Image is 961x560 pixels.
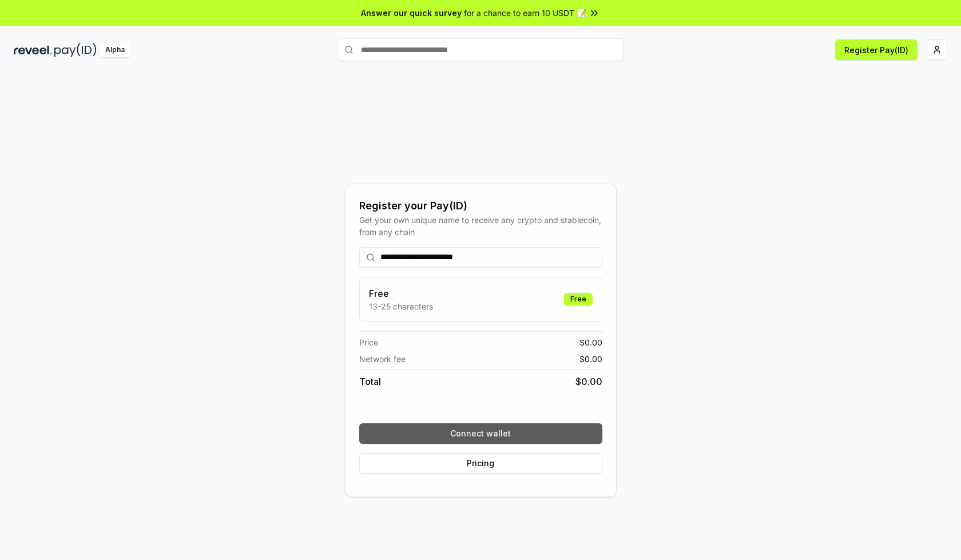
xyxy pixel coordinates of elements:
span: Price [359,336,378,348]
span: Answer our quick survey [361,7,462,19]
div: Get your own unique name to receive any crypto and stablecoin, from any chain [359,214,602,238]
p: 13-25 characters [369,300,433,312]
button: Register Pay(ID) [835,39,918,60]
button: Connect wallet [359,423,602,444]
img: reveel_dark [14,43,52,57]
span: Total [359,375,381,388]
span: for a chance to earn 10 USDT 📝 [464,7,586,19]
span: $ 0.00 [579,353,602,365]
h3: Free [369,287,433,300]
div: Alpha [99,43,131,57]
img: pay_id [54,43,97,57]
span: $ 0.00 [579,336,602,348]
div: Register your Pay(ID) [359,198,602,214]
span: $ 0.00 [575,375,602,388]
span: Network fee [359,353,406,365]
button: Pricing [359,453,602,474]
div: Free [564,293,593,305]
